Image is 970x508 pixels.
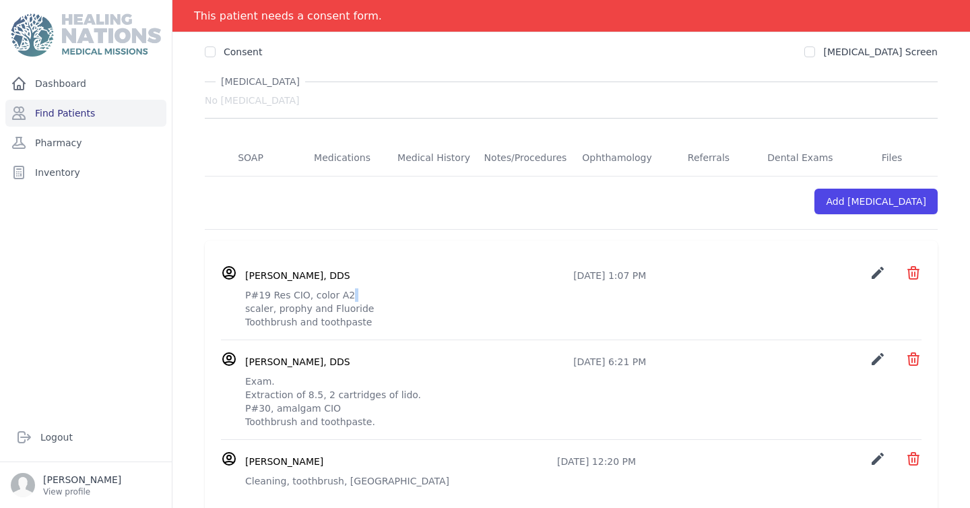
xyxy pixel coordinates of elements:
p: [PERSON_NAME] [43,473,121,486]
a: Dental Exams [754,140,846,177]
a: Notes/Procedures [480,140,571,177]
h3: [PERSON_NAME] [245,455,323,468]
p: [DATE] 12:20 PM [557,455,636,468]
a: Logout [11,424,161,451]
i: create [870,451,886,467]
a: Inventory [5,159,166,186]
p: Cleaning, toothbrush, [GEOGRAPHIC_DATA] [245,474,922,488]
nav: Tabs [205,140,938,177]
p: Exam. Extraction of 8.5, 2 cartridges of lido. P#30, amalgam CIO Toothbrush and toothpaste. [245,375,922,428]
a: Medications [296,140,388,177]
a: Referrals [663,140,754,177]
a: Dashboard [5,70,166,97]
i: create [870,265,886,281]
a: Medical History [388,140,480,177]
p: View profile [43,486,121,497]
a: Ophthamology [571,140,663,177]
a: Add [MEDICAL_DATA] [814,189,938,214]
label: [MEDICAL_DATA] Screen [823,46,938,57]
p: P#19 Res CIO, color A2 scaler, prophy and Fluoride Toothbrush and toothpaste [245,288,922,329]
h3: [PERSON_NAME], DDS [245,269,350,282]
a: Files [846,140,938,177]
i: create [870,351,886,367]
span: No [MEDICAL_DATA] [205,94,299,107]
label: Consent [224,46,262,57]
a: [PERSON_NAME] View profile [11,473,161,497]
a: create [870,457,889,470]
h3: [PERSON_NAME], DDS [245,355,350,369]
p: [DATE] 1:07 PM [573,269,646,282]
p: [DATE] 6:21 PM [573,355,646,369]
span: [MEDICAL_DATA] [216,75,305,88]
a: create [870,271,889,284]
a: create [870,357,889,370]
a: Pharmacy [5,129,166,156]
a: SOAP [205,140,296,177]
img: Medical Missions EMR [11,13,160,57]
a: Find Patients [5,100,166,127]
